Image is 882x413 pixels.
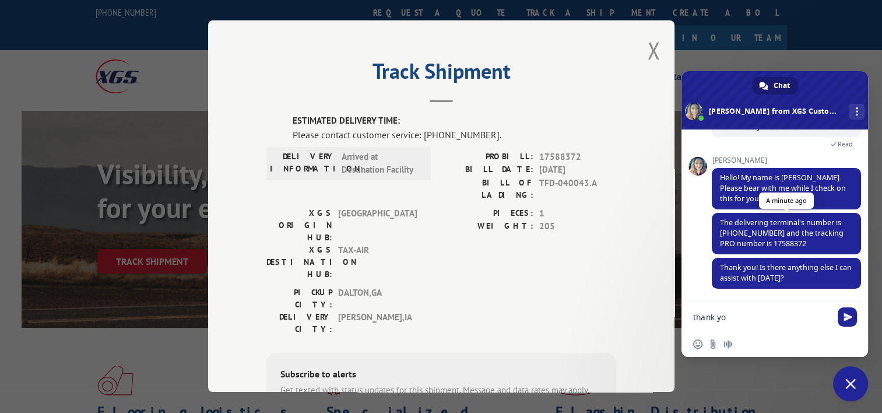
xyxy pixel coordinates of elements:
[441,220,533,233] label: WEIGHT:
[539,177,616,201] span: TFD-040043.A
[266,286,332,311] label: PICKUP CITY:
[539,220,616,233] span: 205
[338,244,417,281] span: TAX-AIR
[833,366,868,401] div: Close chat
[720,173,846,204] span: Hello! My name is [PERSON_NAME]. Please bear with me while I check on this for you
[720,218,844,249] span: The delivering terminal's number is [PHONE_NUMBER] and the tracking PRO number is 17588372
[752,77,798,94] div: Chat
[838,307,857,327] span: Send
[338,311,417,335] span: [PERSON_NAME] , IA
[266,244,332,281] label: XGS DESTINATION HUB:
[723,339,733,349] span: Audio message
[441,163,533,177] label: BILL DATE:
[693,312,831,323] textarea: Compose your message...
[266,207,332,244] label: XGS ORIGIN HUB:
[539,150,616,164] span: 17588372
[266,63,616,85] h2: Track Shipment
[539,163,616,177] span: [DATE]
[712,156,861,164] span: [PERSON_NAME]
[838,140,853,148] span: Read
[693,339,702,349] span: Insert an emoji
[338,207,417,244] span: [GEOGRAPHIC_DATA]
[280,367,602,384] div: Subscribe to alerts
[441,177,533,201] label: BILL OF LADING:
[720,262,852,283] span: Thank you! Is there anything else I can assist with [DATE]?
[280,384,602,410] div: Get texted with status updates for this shipment. Message and data rates may apply. Message frequ...
[441,150,533,164] label: PROBILL:
[266,311,332,335] label: DELIVERY CITY:
[849,104,865,120] div: More channels
[774,77,790,94] span: Chat
[293,128,616,142] div: Please contact customer service: [PHONE_NUMBER].
[647,35,660,66] button: Close modal
[708,339,718,349] span: Send a file
[441,207,533,220] label: PIECES:
[293,114,616,128] label: ESTIMATED DELIVERY TIME:
[338,286,417,311] span: DALTON , GA
[342,150,420,177] span: Arrived at Destination Facility
[539,207,616,220] span: 1
[270,150,336,177] label: DELIVERY INFORMATION:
